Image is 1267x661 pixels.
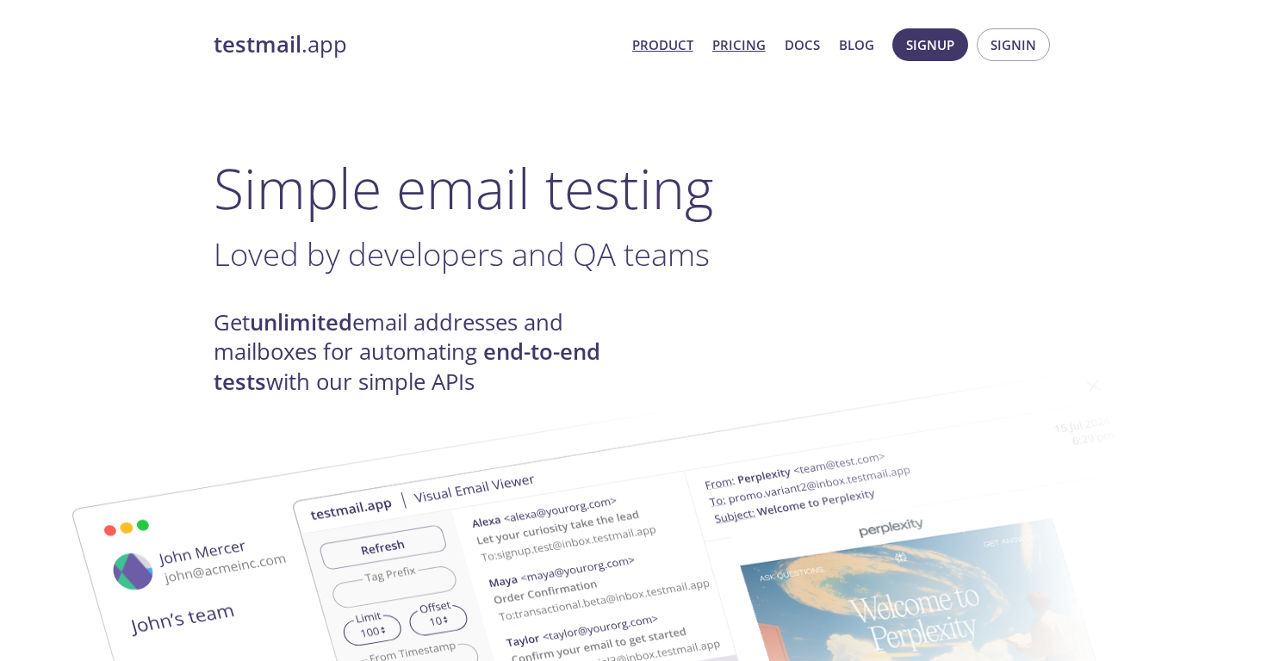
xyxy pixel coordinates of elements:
a: Blog [839,34,874,56]
a: Pricing [712,34,766,56]
span: Signup [906,34,954,56]
span: Loved by developers and QA teams [214,232,710,275]
strong: end-to-end tests [214,337,600,396]
button: Signin [977,28,1050,61]
a: Docs [785,34,820,56]
button: Signup [892,28,968,61]
h1: Simple email testing [214,155,1054,221]
a: testmail.app [214,30,618,59]
a: Product [632,34,693,56]
strong: testmail [214,29,301,59]
h4: Get email addresses and mailboxes for automating with our simple APIs [214,308,634,397]
span: Signin [991,34,1036,56]
strong: unlimited [250,307,352,337]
